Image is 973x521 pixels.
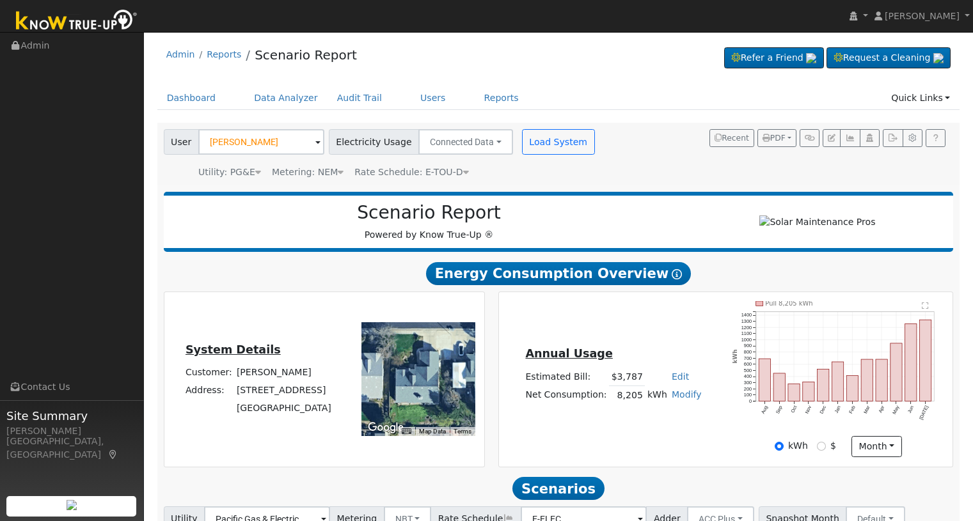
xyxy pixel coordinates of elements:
u: Annual Usage [525,347,612,360]
td: kWh [645,386,669,405]
td: 8,205 [609,386,645,405]
a: Open this area in Google Maps (opens a new window) [365,419,407,436]
td: Address: [183,382,234,400]
a: Map [107,449,119,460]
button: Keyboard shortcuts [402,427,411,436]
text: Apr [878,405,886,414]
input: kWh [775,442,784,451]
text: Sep [775,405,784,415]
button: month [851,436,902,458]
u: System Details [186,343,281,356]
input: Select a User [198,129,324,155]
text: 700 [744,355,752,361]
img: Solar Maintenance Pros [759,215,875,229]
text: 1400 [741,312,752,318]
span: Alias: HETOUD [354,167,468,177]
a: Edit [672,371,689,382]
button: Edit User [823,129,841,147]
rect: onclick="" [803,382,814,401]
img: retrieve [67,500,77,510]
rect: onclick="" [788,384,800,401]
img: Google [365,419,407,436]
text: 800 [744,349,752,355]
button: Load System [522,129,595,155]
a: Request a Cleaning [827,47,951,69]
a: Reports [207,49,241,59]
text: Oct [790,405,798,414]
input: $ [817,442,826,451]
text: Nov [804,405,813,415]
rect: onclick="" [890,343,902,401]
td: $3,787 [609,368,645,386]
text: Aug [760,405,769,415]
div: Utility: PG&E [198,166,261,179]
img: retrieve [806,53,816,63]
span: [PERSON_NAME] [885,11,960,21]
text: Jan [834,405,842,414]
rect: onclick="" [905,323,917,401]
text: 200 [744,386,752,392]
button: Generate Report Link [800,129,819,147]
button: Login As [860,129,880,147]
text: 1100 [741,330,752,336]
text: 0 [749,398,752,404]
text: 100 [744,392,752,398]
span: PDF [763,134,786,143]
text: kWh [732,350,739,364]
text:  [922,302,929,309]
span: Scenarios [512,477,604,500]
a: Reports [475,86,528,110]
text: 1300 [741,318,752,324]
td: [GEOGRAPHIC_DATA] [234,400,333,417]
td: [PERSON_NAME] [234,364,333,382]
text: Jun [906,405,915,414]
text: Dec [819,405,828,415]
div: Metering: NEM [272,166,344,179]
label: $ [830,439,836,453]
div: [GEOGRAPHIC_DATA], [GEOGRAPHIC_DATA] [6,435,137,462]
img: retrieve [933,53,944,63]
span: Energy Consumption Overview [426,262,691,285]
button: PDF [757,129,796,147]
a: Admin [166,49,195,59]
text: Pull 8,205 kWh [766,300,813,307]
h2: Scenario Report [177,202,681,224]
rect: onclick="" [759,359,770,401]
rect: onclick="" [847,376,858,401]
text: [DATE] [918,405,929,421]
td: Net Consumption: [523,386,609,405]
rect: onclick="" [773,373,785,401]
i: Show Help [672,269,682,279]
a: Refer a Friend [724,47,824,69]
text: 500 [744,368,752,373]
rect: onclick="" [861,359,873,401]
text: 600 [744,361,752,367]
text: 300 [744,380,752,385]
button: Settings [903,129,922,147]
span: User [164,129,199,155]
td: Estimated Bill: [523,368,609,386]
a: Terms [454,428,471,435]
text: 400 [744,373,752,379]
text: 1200 [741,325,752,330]
span: Site Summary [6,407,137,424]
img: Know True-Up [10,7,144,36]
button: Export Interval Data [883,129,903,147]
a: Scenario Report [255,47,357,63]
span: Electricity Usage [329,129,419,155]
a: Dashboard [157,86,226,110]
rect: onclick="" [818,369,829,401]
button: Recent [709,129,754,147]
div: [PERSON_NAME] [6,424,137,438]
td: [STREET_ADDRESS] [234,382,333,400]
a: Audit Trail [328,86,392,110]
a: Quick Links [882,86,960,110]
text: 1000 [741,337,752,343]
button: Connected Data [418,129,513,155]
text: Mar [862,405,871,415]
a: Data Analyzer [244,86,328,110]
a: Users [411,86,455,110]
div: Powered by Know True-Up ® [170,202,688,242]
td: Customer: [183,364,234,382]
a: Help Link [926,129,945,147]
